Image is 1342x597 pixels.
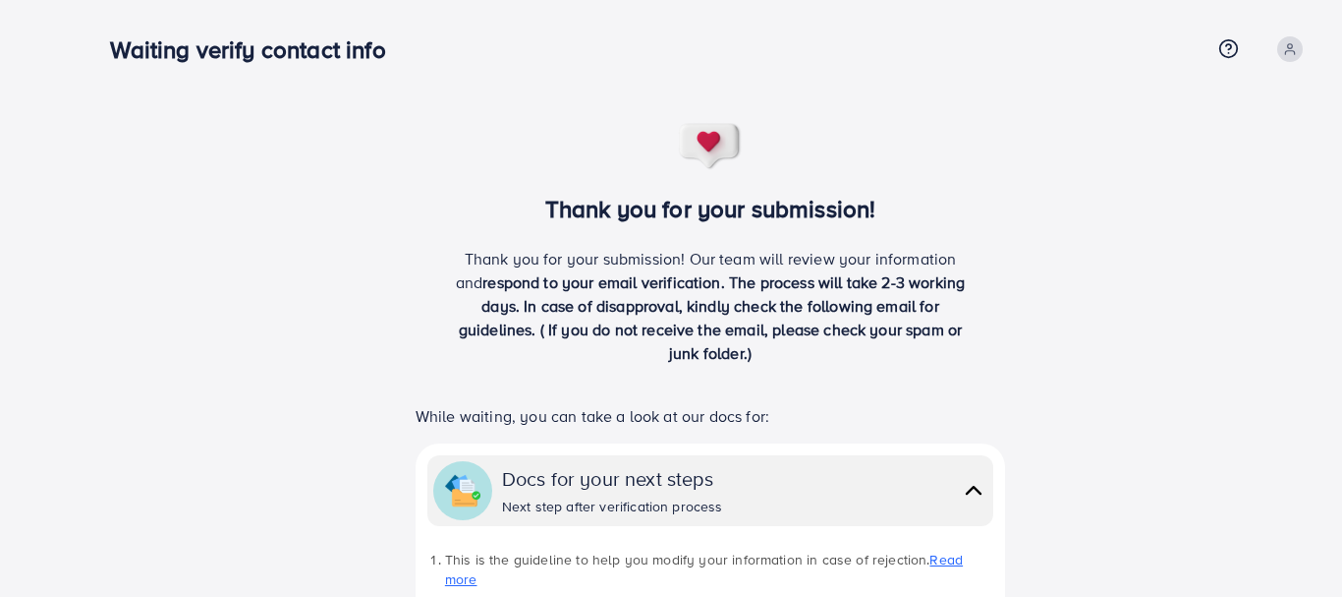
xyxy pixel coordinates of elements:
p: Thank you for your submission! Our team will review your information and [448,247,973,365]
div: Docs for your next steps [502,464,723,493]
span: respond to your email verification. The process will take 2-3 working days. In case of disapprova... [459,271,966,364]
p: While waiting, you can take a look at our docs for: [416,404,1005,428]
img: collapse [960,476,987,505]
img: collapse [445,473,480,508]
h3: Waiting verify contact info [110,35,401,64]
h3: Thank you for your submission! [383,195,1038,223]
div: Next step after verification process [502,497,723,516]
li: This is the guideline to help you modify your information in case of rejection. [445,550,993,590]
a: Read more [445,550,963,589]
img: success [678,122,743,171]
